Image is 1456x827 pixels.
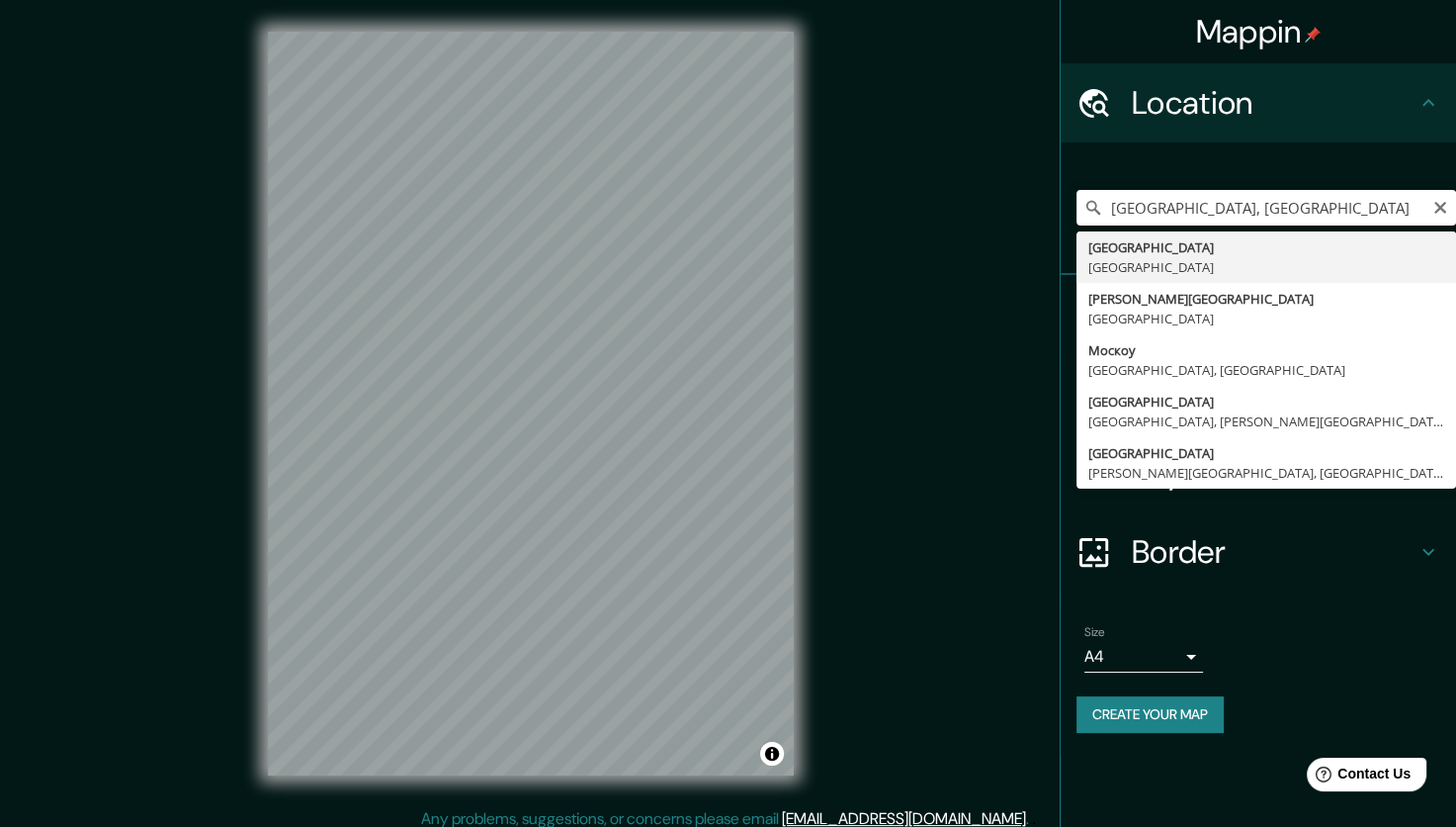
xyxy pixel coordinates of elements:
button: Create your map [1076,696,1224,733]
h4: Mappin [1196,12,1322,51]
canvas: Map [268,32,794,776]
div: Layout [1061,433,1456,512]
div: [GEOGRAPHIC_DATA], [PERSON_NAME][GEOGRAPHIC_DATA], [GEOGRAPHIC_DATA] [1088,412,1444,431]
h4: Border [1132,532,1416,572]
div: Location [1061,63,1456,142]
div: [GEOGRAPHIC_DATA], [GEOGRAPHIC_DATA] [1088,360,1444,380]
div: Style [1061,354,1456,433]
div: [GEOGRAPHIC_DATA] [1088,237,1444,257]
iframe: Help widget launcher [1280,750,1434,805]
div: Border [1061,512,1456,592]
div: [PERSON_NAME][GEOGRAPHIC_DATA], [GEOGRAPHIC_DATA] [1088,463,1444,483]
div: A4 [1084,641,1203,673]
div: [GEOGRAPHIC_DATA] [1088,392,1444,412]
h4: Location [1132,83,1416,123]
img: pin-icon.png [1305,27,1321,43]
button: Clear [1432,197,1448,216]
label: Size [1084,624,1105,641]
div: [GEOGRAPHIC_DATA] [1088,257,1444,277]
button: Toggle attribution [760,742,784,766]
div: Москоу [1088,340,1444,360]
h4: Layout [1132,453,1416,493]
div: [GEOGRAPHIC_DATA] [1088,309,1444,328]
input: Pick your city or area [1076,190,1456,226]
div: Pins [1061,275,1456,354]
div: [GEOGRAPHIC_DATA] [1088,443,1444,463]
div: [PERSON_NAME][GEOGRAPHIC_DATA] [1088,289,1444,309]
